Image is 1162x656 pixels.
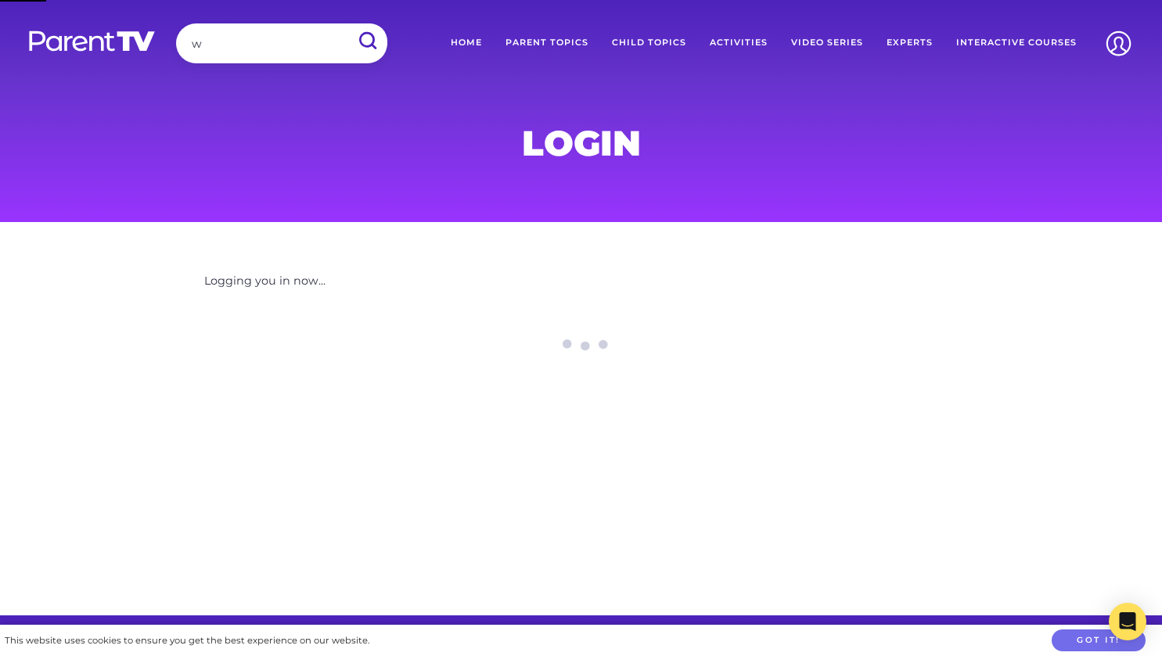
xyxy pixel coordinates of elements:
a: Home [439,23,494,63]
a: Interactive Courses [944,23,1088,63]
a: Video Series [779,23,875,63]
a: Child Topics [600,23,698,63]
a: Experts [875,23,944,63]
input: Submit [347,23,387,59]
button: Got it! [1052,629,1146,652]
img: parenttv-logo-white.4c85aaf.svg [27,30,156,52]
a: Parent Topics [494,23,600,63]
div: Open Intercom Messenger [1109,603,1146,640]
p: Logging you in now... [204,271,959,292]
input: Search ParentTV [176,23,387,63]
div: This website uses cookies to ensure you get the best experience on our website. [5,633,369,649]
a: Activities [698,23,779,63]
img: Account [1099,23,1139,63]
h1: Login [204,127,959,159]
